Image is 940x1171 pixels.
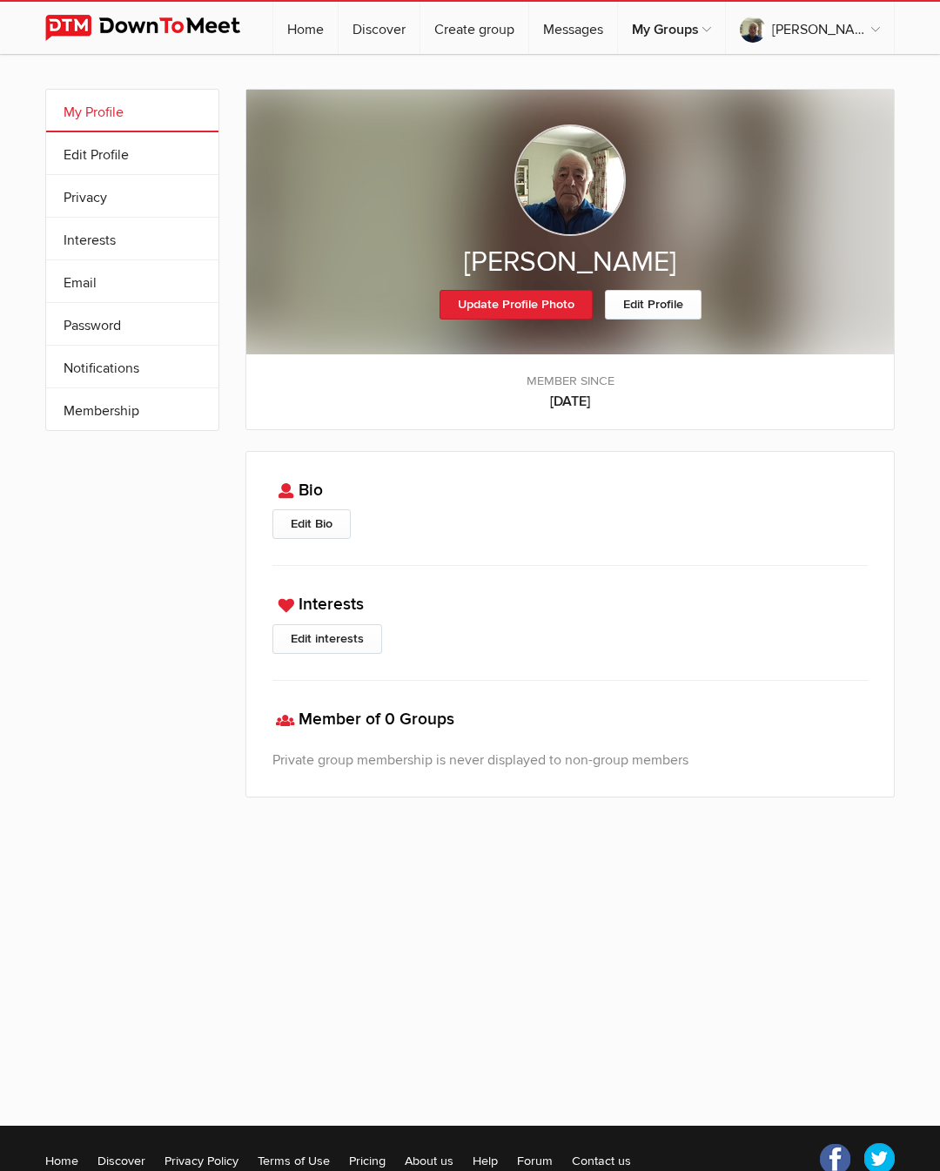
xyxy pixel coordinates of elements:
img: DownToMeet [45,15,267,41]
a: Password [46,303,218,345]
a: Forum [517,1152,553,1169]
a: [PERSON_NAME] [726,2,894,54]
a: Membership [46,388,218,430]
a: Terms of Use [258,1152,330,1169]
a: Help [473,1152,498,1169]
span: Member since [264,372,876,391]
a: Discover [97,1152,145,1169]
a: Privacy [46,175,218,217]
a: My Profile [46,90,218,131]
a: Messages [529,2,617,54]
h3: Bio [272,478,868,503]
a: Create group [420,2,528,54]
a: Notifications [46,346,218,387]
h3: Interests [272,592,868,617]
a: Email [46,260,218,302]
h3: Member of 0 Groups [272,707,868,732]
a: Edit interests [272,624,382,654]
a: Pricing [349,1152,386,1169]
a: Edit Profile [46,132,218,174]
a: About us [405,1152,453,1169]
a: Home [273,2,338,54]
a: Privacy Policy [164,1152,238,1169]
a: Edit Bio [272,509,351,539]
b: [DATE] [264,391,876,412]
a: Discover [339,2,420,54]
a: Update Profile Photo [440,290,593,320]
a: Edit Profile [605,290,702,320]
a: Home [45,1152,78,1169]
img: Charles Healey [514,125,626,236]
p: Private group membership is never displayed to non-group members [272,750,868,771]
h2: [PERSON_NAME] [281,245,859,281]
a: Interests [46,218,218,259]
a: Contact us [572,1152,631,1169]
a: My Groups [618,2,725,54]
